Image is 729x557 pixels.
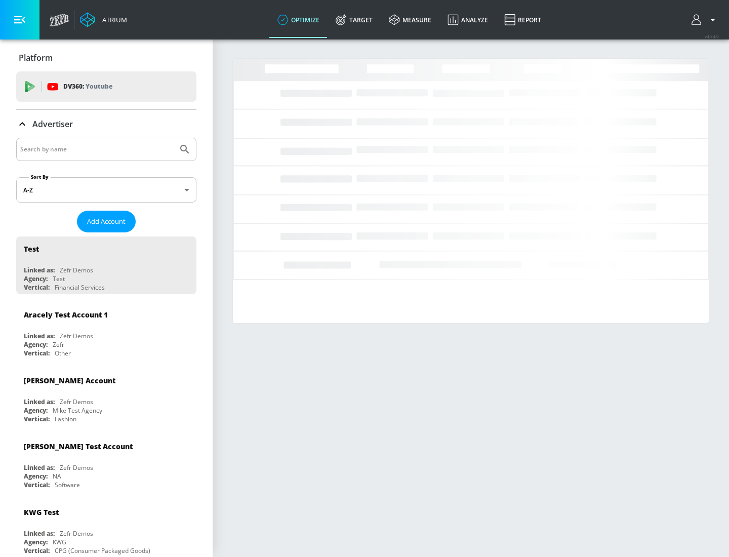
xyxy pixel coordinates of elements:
[24,274,48,283] div: Agency:
[381,2,439,38] a: measure
[60,463,93,472] div: Zefr Demos
[24,415,50,423] div: Vertical:
[19,52,53,63] p: Platform
[55,481,80,489] div: Software
[24,332,55,340] div: Linked as:
[24,538,48,546] div: Agency:
[29,174,51,180] label: Sort By
[53,538,66,546] div: KWG
[53,406,102,415] div: Mike Test Agency
[269,2,328,38] a: optimize
[24,283,50,292] div: Vertical:
[55,415,76,423] div: Fashion
[24,310,108,320] div: Aracely Test Account 1
[60,266,93,274] div: Zefr Demos
[16,302,196,360] div: Aracely Test Account 1Linked as:Zefr DemosAgency:ZefrVertical:Other
[55,546,150,555] div: CPG (Consumer Packaged Goods)
[24,397,55,406] div: Linked as:
[24,376,115,385] div: [PERSON_NAME] Account
[87,216,126,227] span: Add Account
[496,2,549,38] a: Report
[53,340,64,349] div: Zefr
[16,434,196,492] div: [PERSON_NAME] Test AccountLinked as:Zefr DemosAgency:NAVertical:Software
[24,266,55,274] div: Linked as:
[77,211,136,232] button: Add Account
[86,81,112,92] p: Youtube
[24,244,39,254] div: Test
[439,2,496,38] a: Analyze
[705,33,719,39] span: v 4.24.0
[16,110,196,138] div: Advertiser
[16,71,196,102] div: DV360: Youtube
[16,368,196,426] div: [PERSON_NAME] AccountLinked as:Zefr DemosAgency:Mike Test AgencyVertical:Fashion
[53,274,65,283] div: Test
[24,349,50,357] div: Vertical:
[80,12,127,27] a: Atrium
[55,349,71,357] div: Other
[60,332,93,340] div: Zefr Demos
[328,2,381,38] a: Target
[60,397,93,406] div: Zefr Demos
[16,236,196,294] div: TestLinked as:Zefr DemosAgency:TestVertical:Financial Services
[53,472,61,481] div: NA
[16,177,196,203] div: A-Z
[24,529,55,538] div: Linked as:
[24,442,133,451] div: [PERSON_NAME] Test Account
[98,15,127,24] div: Atrium
[24,463,55,472] div: Linked as:
[24,507,59,517] div: KWG Test
[24,472,48,481] div: Agency:
[16,44,196,72] div: Platform
[63,81,112,92] p: DV360:
[20,143,174,156] input: Search by name
[55,283,105,292] div: Financial Services
[24,546,50,555] div: Vertical:
[32,118,73,130] p: Advertiser
[24,340,48,349] div: Agency:
[24,481,50,489] div: Vertical:
[60,529,93,538] div: Zefr Demos
[24,406,48,415] div: Agency:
